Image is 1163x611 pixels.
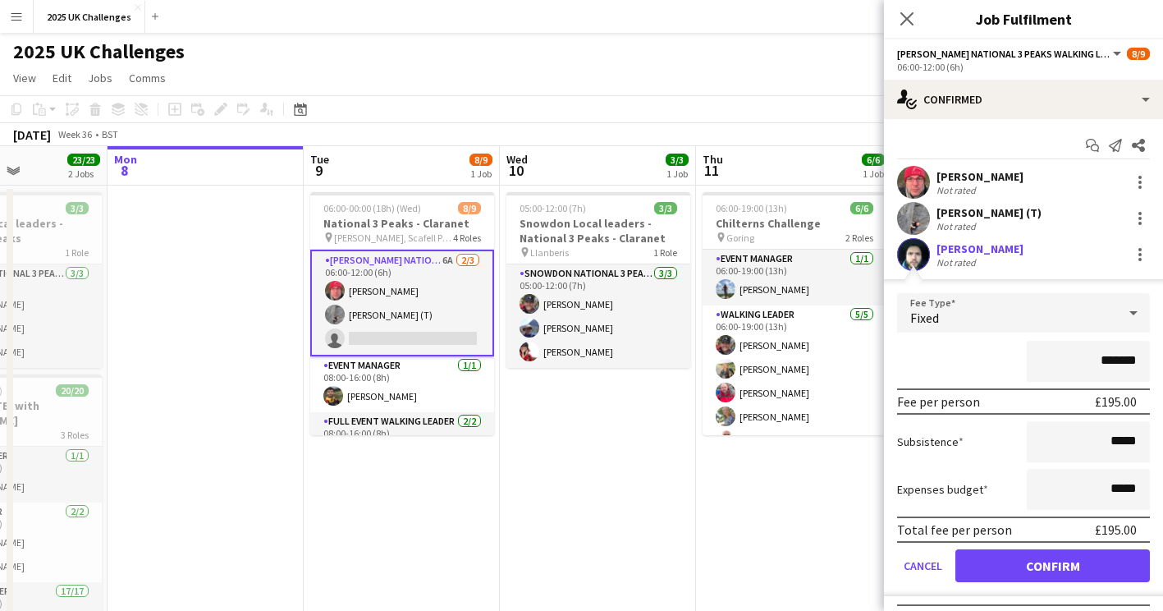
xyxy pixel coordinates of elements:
[46,67,78,89] a: Edit
[56,384,89,397] span: 20/20
[936,241,1023,256] div: [PERSON_NAME]
[334,232,453,244] span: [PERSON_NAME], Scafell Pike and Snowdon
[897,549,949,582] button: Cancel
[458,202,481,214] span: 8/9
[506,152,528,167] span: Wed
[897,48,1110,60] span: Ben Nevis National 3 Peaks Walking Leader
[7,67,43,89] a: View
[504,161,528,180] span: 10
[68,168,99,180] div: 2 Jobs
[67,154,100,166] span: 23/23
[863,168,884,180] div: 1 Job
[862,154,885,166] span: 6/6
[310,250,494,356] app-card-role: [PERSON_NAME] National 3 Peaks Walking Leader6A2/306:00-12:00 (6h)[PERSON_NAME][PERSON_NAME] (T)
[703,305,886,457] app-card-role: Walking Leader5/506:00-19:00 (13h)[PERSON_NAME][PERSON_NAME][PERSON_NAME][PERSON_NAME][PERSON_NAME]
[936,256,979,269] div: Not rated
[122,67,172,89] a: Comms
[955,549,1150,582] button: Confirm
[506,192,690,368] app-job-card: 05:00-12:00 (7h)3/3Snowdon Local leaders - National 3 Peaks - Claranet Llanberis1 RoleSnowdon Nat...
[700,161,723,180] span: 11
[65,246,89,259] span: 1 Role
[520,202,586,214] span: 05:00-12:00 (7h)
[310,216,494,231] h3: National 3 Peaks - Claranet
[850,202,873,214] span: 6/6
[897,521,1012,538] div: Total fee per person
[13,71,36,85] span: View
[703,192,886,435] app-job-card: 06:00-19:00 (13h)6/6Chilterns Challenge Goring2 RolesEvent Manager1/106:00-19:00 (13h)[PERSON_NAM...
[1095,521,1137,538] div: £195.00
[66,202,89,214] span: 3/3
[81,67,119,89] a: Jobs
[530,246,569,259] span: Llanberis
[114,152,137,167] span: Mon
[308,161,329,180] span: 9
[310,412,494,492] app-card-role: Full Event Walking Leader2/208:00-16:00 (8h)
[703,250,886,305] app-card-role: Event Manager1/106:00-19:00 (13h)[PERSON_NAME]
[884,8,1163,30] h3: Job Fulfilment
[34,1,145,33] button: 2025 UK Challenges
[506,264,690,368] app-card-role: Snowdon National 3 Peaks Walking Leader3/305:00-12:00 (7h)[PERSON_NAME][PERSON_NAME][PERSON_NAME]
[506,216,690,246] h3: Snowdon Local leaders - National 3 Peaks - Claranet
[61,429,89,441] span: 3 Roles
[703,216,886,231] h3: Chilterns Challenge
[13,39,185,64] h1: 2025 UK Challenges
[54,128,95,140] span: Week 36
[726,232,754,244] span: Goring
[936,169,1023,184] div: [PERSON_NAME]
[1095,393,1137,410] div: £195.00
[716,202,787,214] span: 06:00-19:00 (13h)
[654,202,677,214] span: 3/3
[666,154,689,166] span: 3/3
[310,152,329,167] span: Tue
[102,128,118,140] div: BST
[936,184,979,196] div: Not rated
[323,202,421,214] span: 06:00-00:00 (18h) (Wed)
[129,71,166,85] span: Comms
[470,168,492,180] div: 1 Job
[13,126,51,143] div: [DATE]
[936,205,1042,220] div: [PERSON_NAME] (T)
[453,232,481,244] span: 4 Roles
[666,168,688,180] div: 1 Job
[653,246,677,259] span: 1 Role
[910,310,939,326] span: Fixed
[845,232,873,244] span: 2 Roles
[936,220,979,232] div: Not rated
[1127,48,1150,60] span: 8/9
[310,356,494,412] app-card-role: Event Manager1/108:00-16:00 (8h)[PERSON_NAME]
[897,434,964,449] label: Subsistence
[897,482,988,497] label: Expenses budget
[112,161,137,180] span: 8
[703,152,723,167] span: Thu
[53,71,71,85] span: Edit
[897,48,1124,60] button: [PERSON_NAME] National 3 Peaks Walking Leader
[884,80,1163,119] div: Confirmed
[469,154,492,166] span: 8/9
[897,61,1150,73] div: 06:00-12:00 (6h)
[897,393,980,410] div: Fee per person
[88,71,112,85] span: Jobs
[310,192,494,435] app-job-card: 06:00-00:00 (18h) (Wed)8/9National 3 Peaks - Claranet [PERSON_NAME], Scafell Pike and Snowdon4 Ro...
